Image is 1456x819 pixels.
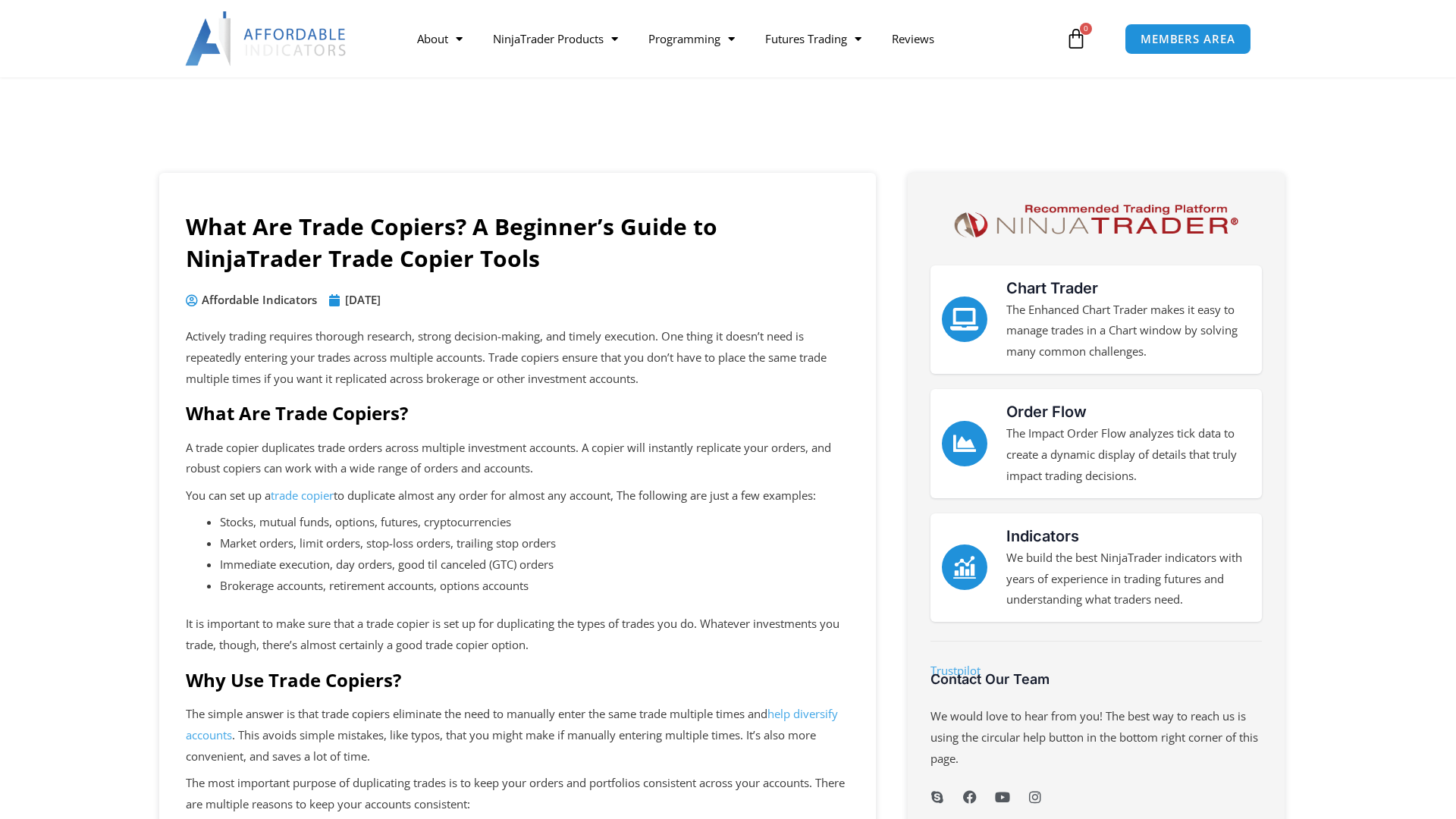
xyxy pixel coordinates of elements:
[220,535,556,551] span: Market orders, limit orders, stop-loss orders, trailing stop orders
[198,290,317,311] span: Affordable Indicators
[220,557,554,572] span: Immediate execution, day orders, good til canceled (GTC) orders
[186,488,816,503] span: You can set up a to duplicate almost any order for almost any account, The following are just a f...
[930,670,1262,688] h3: Contact Our Team
[186,401,849,425] h2: What Are Trade Copiers?
[220,514,511,529] span: Stocks, mutual funds, options, futures, cryptocurrencies
[186,328,827,386] span: Actively trading requires thorough research, strong decision-making, and timely execution. One th...
[220,578,529,593] span: Brokerage accounts, retirement accounts, options accounts
[186,775,845,811] span: The most important purpose of duplicating trades is to keep your orders and portfolios consistent...
[1006,279,1098,297] a: Chart Trader
[186,440,831,476] span: A trade copier duplicates trade orders across multiple investment accounts. A copier will instant...
[1125,24,1251,55] a: MEMBERS AREA
[1006,403,1087,421] a: Order Flow
[185,11,348,66] img: LogoAI | Affordable Indicators – NinjaTrader
[750,21,877,56] a: Futures Trading
[942,297,987,342] a: Chart Trader
[402,21,478,56] a: About
[271,488,334,503] a: trade copier
[930,706,1262,770] p: We would love to hear from you! The best way to reach us is using the circular help button in the...
[877,21,949,56] a: Reviews
[186,616,839,652] span: It is important to make sure that a trade copier is set up for duplicating the types of trades yo...
[402,21,1062,56] nav: Menu
[186,211,849,275] h1: What Are Trade Copiers? A Beginner’s Guide to NinjaTrader Trade Copier Tools
[186,668,849,692] h2: Why Use Trade Copiers?
[942,544,987,590] a: Indicators
[942,421,987,466] a: Order Flow
[186,706,838,742] a: help diversify accounts
[1043,17,1109,61] a: 0
[1141,33,1235,45] span: MEMBERS AREA
[1006,300,1250,363] p: The Enhanced Chart Trader makes it easy to manage trades in a Chart window by solving many common...
[633,21,750,56] a: Programming
[478,21,633,56] a: NinjaTrader Products
[930,663,981,678] a: Trustpilot
[186,706,838,764] span: The simple answer is that trade copiers eliminate the need to manually enter the same trade multi...
[1006,548,1250,611] p: We build the best NinjaTrader indicators with years of experience in trading futures and understa...
[1006,423,1250,487] p: The Impact Order Flow analyzes tick data to create a dynamic display of details that truly impact...
[1080,23,1092,35] span: 0
[345,292,381,307] time: [DATE]
[1006,527,1079,545] a: Indicators
[947,199,1245,243] img: NinjaTrader Logo | Affordable Indicators – NinjaTrader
